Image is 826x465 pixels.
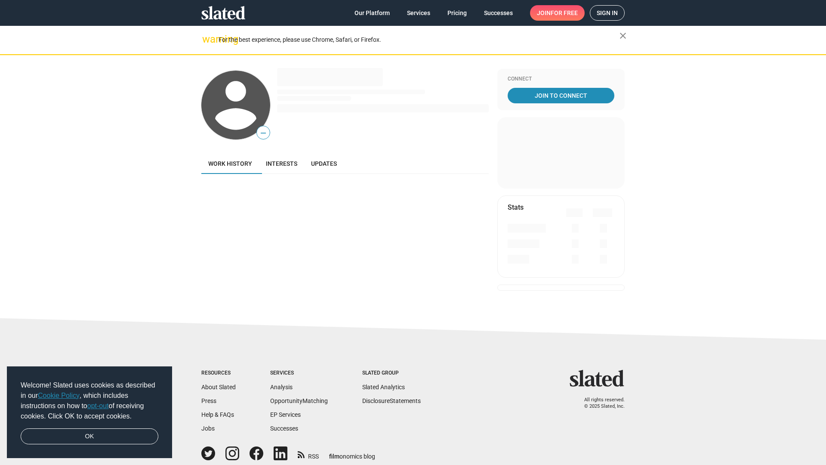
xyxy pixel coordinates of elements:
[537,5,578,21] span: Join
[618,31,628,41] mat-icon: close
[329,453,339,460] span: film
[21,380,158,422] span: Welcome! Slated uses cookies as described in our , which includes instructions on how to of recei...
[201,153,259,174] a: Work history
[354,5,390,21] span: Our Platform
[348,5,397,21] a: Our Platform
[202,34,213,44] mat-icon: warning
[508,76,614,83] div: Connect
[201,370,236,377] div: Resources
[201,425,215,432] a: Jobs
[407,5,430,21] span: Services
[21,428,158,445] a: dismiss cookie message
[477,5,520,21] a: Successes
[329,446,375,461] a: filmonomics blog
[400,5,437,21] a: Services
[270,370,328,377] div: Services
[362,370,421,377] div: Slated Group
[208,160,252,167] span: Work history
[311,160,337,167] span: Updates
[219,34,619,46] div: For the best experience, please use Chrome, Safari, or Firefox.
[270,397,328,404] a: OpportunityMatching
[87,402,109,409] a: opt-out
[590,5,625,21] a: Sign in
[509,88,613,103] span: Join To Connect
[201,411,234,418] a: Help & FAQs
[447,5,467,21] span: Pricing
[259,153,304,174] a: Interests
[270,384,293,391] a: Analysis
[201,384,236,391] a: About Slated
[201,397,216,404] a: Press
[597,6,618,20] span: Sign in
[530,5,585,21] a: Joinfor free
[508,203,524,212] mat-card-title: Stats
[362,384,405,391] a: Slated Analytics
[551,5,578,21] span: for free
[270,411,301,418] a: EP Services
[270,425,298,432] a: Successes
[266,160,297,167] span: Interests
[441,5,474,21] a: Pricing
[304,153,344,174] a: Updates
[7,366,172,459] div: cookieconsent
[484,5,513,21] span: Successes
[362,397,421,404] a: DisclosureStatements
[38,392,80,399] a: Cookie Policy
[257,127,270,139] span: —
[575,397,625,409] p: All rights reserved. © 2025 Slated, Inc.
[508,88,614,103] a: Join To Connect
[298,447,319,461] a: RSS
